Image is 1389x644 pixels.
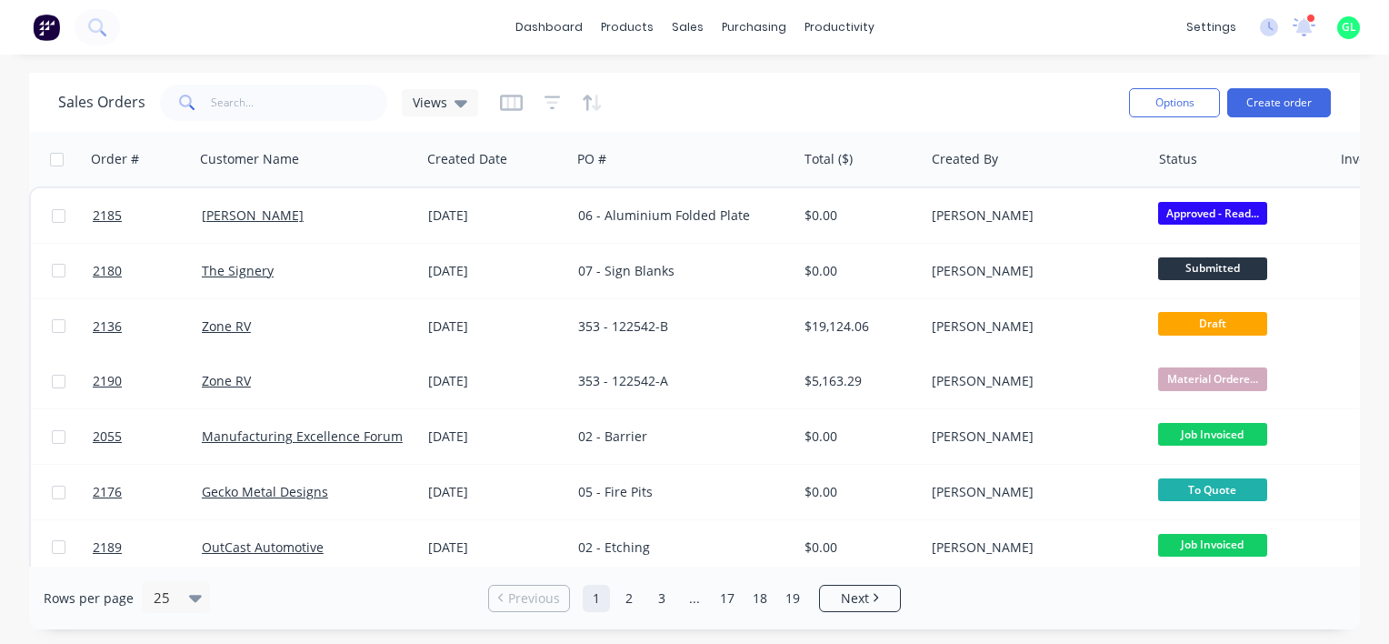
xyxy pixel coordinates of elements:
[932,483,1133,501] div: [PERSON_NAME]
[583,585,610,612] a: Page 1 is your current page
[578,428,779,446] div: 02 - Barrier
[804,372,911,390] div: $5,163.29
[577,150,606,168] div: PO #
[578,317,779,336] div: 353 - 122542-B
[428,262,564,280] div: [DATE]
[1158,312,1267,335] span: Draft
[578,372,779,390] div: 353 - 122542-A
[932,317,1133,336] div: [PERSON_NAME]
[578,483,779,501] div: 05 - Fire Pits
[1158,423,1267,446] span: Job Invoiced
[932,262,1133,280] div: [PERSON_NAME]
[91,150,139,168] div: Order #
[663,14,713,41] div: sales
[714,585,741,612] a: Page 17
[932,538,1133,557] div: [PERSON_NAME]
[93,262,122,280] span: 2180
[932,206,1133,225] div: [PERSON_NAME]
[413,93,447,112] span: Views
[202,206,304,224] a: [PERSON_NAME]
[428,206,564,225] div: [DATE]
[202,262,274,279] a: The Signery
[681,585,708,612] a: Jump forward
[202,538,324,556] a: OutCast Automotive
[44,589,134,608] span: Rows per page
[427,150,507,168] div: Created Date
[804,317,911,336] div: $19,124.06
[200,150,299,168] div: Customer Name
[93,428,122,446] span: 2055
[481,585,908,612] ul: Pagination
[932,150,998,168] div: Created By
[1227,88,1331,117] button: Create order
[932,372,1133,390] div: [PERSON_NAME]
[202,317,251,335] a: Zone RV
[93,206,122,225] span: 2185
[93,372,122,390] span: 2190
[841,589,869,608] span: Next
[508,589,560,608] span: Previous
[428,428,564,446] div: [DATE]
[428,483,564,501] div: [DATE]
[202,483,328,500] a: Gecko Metal Designs
[202,428,403,445] a: Manufacturing Excellence Forum
[804,150,853,168] div: Total ($)
[804,483,911,501] div: $0.00
[578,206,779,225] div: 06 - Aluminium Folded Plate
[93,483,122,501] span: 2176
[93,188,202,243] a: 2185
[1158,202,1267,225] span: Approved - Read...
[33,14,60,41] img: Factory
[93,299,202,354] a: 2136
[428,317,564,336] div: [DATE]
[1158,534,1267,557] span: Job Invoiced
[795,14,884,41] div: productivity
[804,206,911,225] div: $0.00
[1342,19,1356,35] span: GL
[746,585,774,612] a: Page 18
[578,262,779,280] div: 07 - Sign Blanks
[804,262,911,280] div: $0.00
[93,244,202,298] a: 2180
[202,372,251,389] a: Zone RV
[592,14,663,41] div: products
[779,585,806,612] a: Page 19
[506,14,592,41] a: dashboard
[428,372,564,390] div: [DATE]
[1159,150,1197,168] div: Status
[932,428,1133,446] div: [PERSON_NAME]
[58,94,145,111] h1: Sales Orders
[713,14,795,41] div: purchasing
[804,428,911,446] div: $0.00
[428,538,564,557] div: [DATE]
[93,465,202,519] a: 2176
[1158,257,1267,280] span: Submitted
[93,317,122,336] span: 2136
[1158,367,1267,390] span: Material Ordere...
[648,585,675,612] a: Page 3
[93,520,202,575] a: 2189
[1158,478,1267,501] span: To Quote
[804,538,911,557] div: $0.00
[93,409,202,464] a: 2055
[820,589,900,608] a: Next page
[615,585,643,612] a: Page 2
[93,354,202,408] a: 2190
[1129,88,1220,117] button: Options
[211,85,388,121] input: Search...
[93,538,122,557] span: 2189
[578,538,779,557] div: 02 - Etching
[489,589,569,608] a: Previous page
[1177,14,1245,41] div: settings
